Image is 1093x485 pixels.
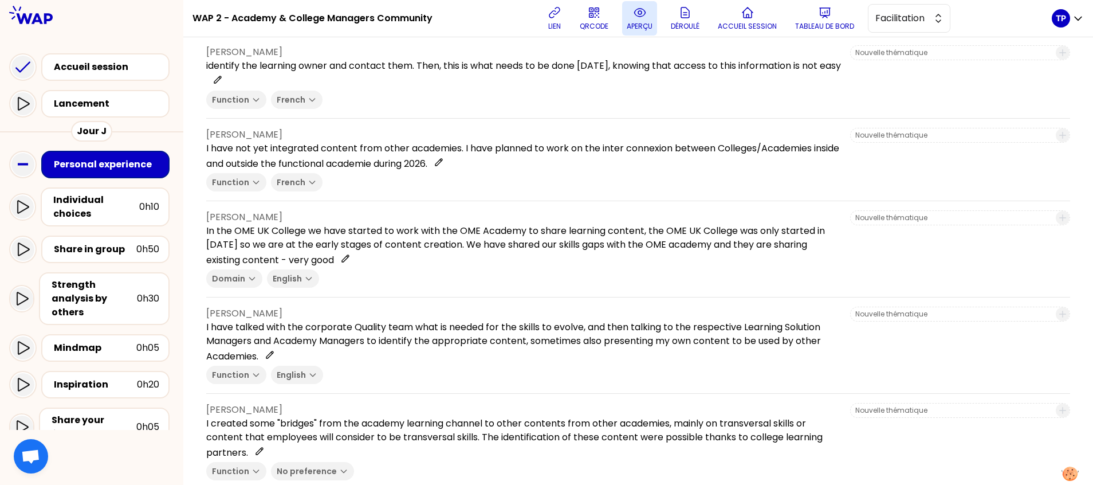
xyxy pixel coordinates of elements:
div: Share your feedback [52,413,136,441]
div: 0h05 [136,341,159,355]
p: I have not yet integrated content from other academies. I have planned to work on the inter conne... [206,142,841,171]
p: In the OME UK College we have started to work with the OME Academy to share learning content, the... [206,224,841,267]
button: Tableau de bord [791,1,859,36]
input: Nouvelle thématique [855,310,1049,319]
p: [PERSON_NAME] [206,307,841,320]
div: 0h05 [136,420,159,434]
p: I created some "bridges" from the academy learning channel to other contents from other academies... [206,417,841,460]
button: French [271,91,323,109]
button: Function [206,173,266,191]
button: TP [1052,9,1084,28]
button: Facilitation [868,4,950,33]
p: lien [548,22,561,31]
div: Inspiration [54,378,137,392]
p: aperçu [627,22,652,31]
div: Individual choices [53,193,139,221]
button: English [271,366,323,384]
button: Déroulé [666,1,704,36]
div: 0h30 [137,292,159,306]
input: Nouvelle thématique [855,213,1049,222]
button: Domain [206,269,262,288]
span: Facilitation [875,11,927,25]
div: Jour J [71,121,112,142]
p: I have talked with the corporate Quality team what is needed for the skills to evolve, and then t... [206,320,841,363]
button: French [271,173,323,191]
button: English [267,269,319,288]
p: [PERSON_NAME] [206,45,841,59]
p: Déroulé [671,22,699,31]
input: Nouvelle thématique [855,131,1049,140]
div: Accueil session [54,60,164,74]
button: No preference [271,462,354,480]
p: Tableau de bord [795,22,854,31]
p: Accueil session [718,22,777,31]
div: Mindmap [54,341,136,355]
div: 0h50 [136,242,159,256]
div: Ouvrir le chat [14,439,48,474]
p: [PERSON_NAME] [206,403,841,417]
p: TP [1056,13,1066,24]
button: Accueil session [713,1,781,36]
div: 0h20 [137,378,159,392]
button: aperçu [622,1,657,36]
button: lien [543,1,566,36]
p: [PERSON_NAME] [206,210,841,224]
div: Share in group [54,242,136,256]
p: QRCODE [580,22,608,31]
input: Nouvelle thématique [855,48,1049,57]
p: [PERSON_NAME] [206,128,841,142]
input: Nouvelle thématique [855,406,1049,415]
p: identify the learning owner and contact them. Then, this is what needs to be done [DATE], knowing... [206,59,841,88]
div: 0h10 [139,200,159,214]
div: Personal experience [54,158,159,171]
button: Function [206,462,266,480]
button: QRCODE [575,1,613,36]
button: Function [206,366,266,384]
div: Strength analysis by others [52,278,137,319]
div: Lancement [54,97,164,111]
button: Function [206,91,266,109]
